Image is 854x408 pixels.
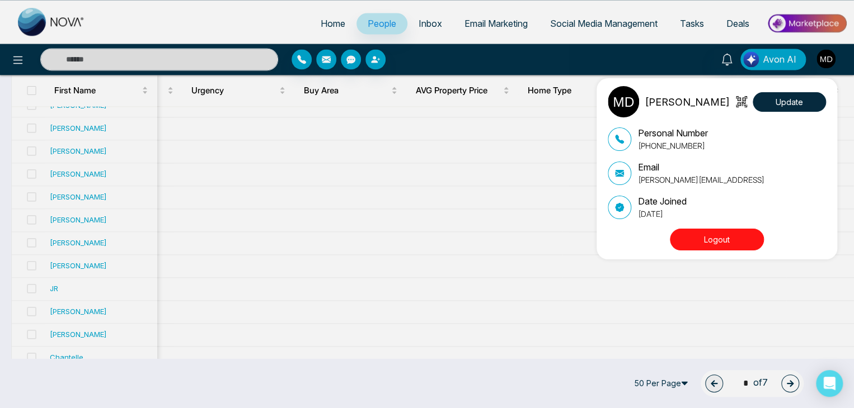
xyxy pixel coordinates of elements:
p: [DATE] [638,208,687,220]
button: Logout [670,229,764,250]
p: [PERSON_NAME][EMAIL_ADDRESS] [638,174,764,186]
div: Open Intercom Messenger [816,370,843,397]
p: [PHONE_NUMBER] [638,140,708,151]
p: [PERSON_NAME] [645,94,730,110]
p: Email [638,160,764,174]
p: Date Joined [638,194,687,208]
p: Personal Number [638,126,708,140]
button: Update [753,92,826,112]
